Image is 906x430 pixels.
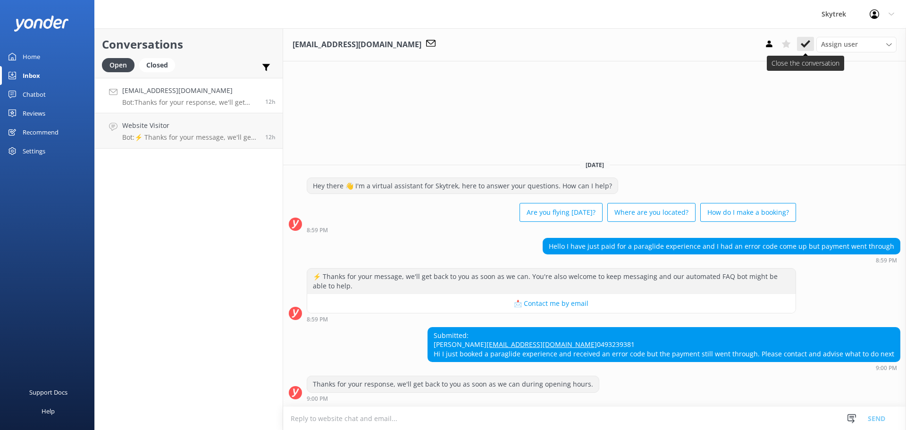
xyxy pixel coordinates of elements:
[307,178,618,194] div: Hey there 👋 I'm a virtual assistant for Skytrek, here to answer your questions. How can I help?
[307,317,328,322] strong: 8:59 PM
[14,16,68,31] img: yonder-white-logo.png
[122,85,258,96] h4: [EMAIL_ADDRESS][DOMAIN_NAME]
[428,328,900,362] div: Submitted: [PERSON_NAME] 0493239381 Hi I just booked a paraglide experience and received an error...
[580,161,610,169] span: [DATE]
[876,258,897,263] strong: 8:59 PM
[607,203,696,222] button: Where are you located?
[23,123,59,142] div: Recommend
[102,58,134,72] div: Open
[307,396,328,402] strong: 9:00 PM
[122,98,258,107] p: Bot: Thanks for your response, we'll get back to you as soon as we can during opening hours.
[23,47,40,66] div: Home
[816,37,897,52] div: Assign User
[265,98,276,106] span: 09:00pm 14-Aug-2025 (UTC +12:00) Pacific/Auckland
[307,228,328,233] strong: 8:59 PM
[23,104,45,123] div: Reviews
[520,203,603,222] button: Are you flying [DATE]?
[23,142,45,160] div: Settings
[95,78,283,113] a: [EMAIL_ADDRESS][DOMAIN_NAME]Bot:Thanks for your response, we'll get back to you as soon as we can...
[307,395,599,402] div: 09:00pm 14-Aug-2025 (UTC +12:00) Pacific/Auckland
[307,294,796,313] button: 📩 Contact me by email
[821,39,858,50] span: Assign user
[487,340,597,349] a: [EMAIL_ADDRESS][DOMAIN_NAME]
[428,364,900,371] div: 09:00pm 14-Aug-2025 (UTC +12:00) Pacific/Auckland
[293,39,421,51] h3: [EMAIL_ADDRESS][DOMAIN_NAME]
[102,59,139,70] a: Open
[42,402,55,421] div: Help
[122,133,258,142] p: Bot: ⚡ Thanks for your message, we'll get back to you as soon as we can. You're also welcome to k...
[122,120,258,131] h4: Website Visitor
[307,316,796,322] div: 08:59pm 14-Aug-2025 (UTC +12:00) Pacific/Auckland
[307,376,599,392] div: Thanks for your response, we'll get back to you as soon as we can during opening hours.
[139,58,175,72] div: Closed
[102,35,276,53] h2: Conversations
[265,133,276,141] span: 08:57pm 14-Aug-2025 (UTC +12:00) Pacific/Auckland
[23,85,46,104] div: Chatbot
[307,269,796,294] div: ⚡ Thanks for your message, we'll get back to you as soon as we can. You're also welcome to keep m...
[139,59,180,70] a: Closed
[543,238,900,254] div: Hello I have just paid for a paraglide experience and I had an error code come up but payment wen...
[700,203,796,222] button: How do I make a booking?
[23,66,40,85] div: Inbox
[307,227,796,233] div: 08:59pm 14-Aug-2025 (UTC +12:00) Pacific/Auckland
[29,383,67,402] div: Support Docs
[543,257,900,263] div: 08:59pm 14-Aug-2025 (UTC +12:00) Pacific/Auckland
[876,365,897,371] strong: 9:00 PM
[95,113,283,149] a: Website VisitorBot:⚡ Thanks for your message, we'll get back to you as soon as we can. You're als...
